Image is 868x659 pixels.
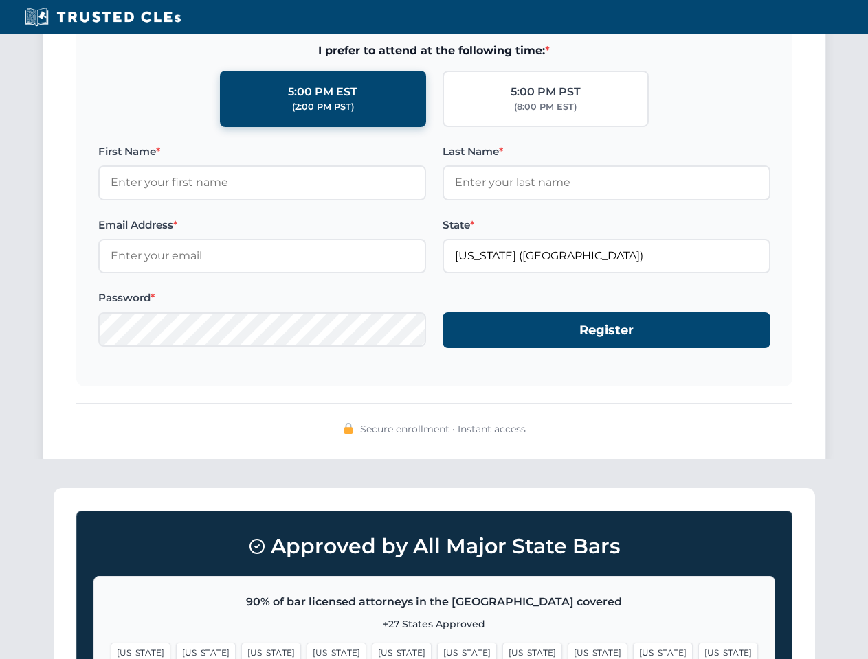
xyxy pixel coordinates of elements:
[98,239,426,273] input: Enter your email
[98,217,426,233] label: Email Address
[93,528,775,565] h3: Approved by All Major State Bars
[443,165,770,200] input: Enter your last name
[98,290,426,306] label: Password
[21,7,185,27] img: Trusted CLEs
[111,593,758,611] p: 90% of bar licensed attorneys in the [GEOGRAPHIC_DATA] covered
[98,42,770,60] span: I prefer to attend at the following time:
[111,616,758,632] p: +27 States Approved
[98,143,426,160] label: First Name
[443,217,770,233] label: State
[443,143,770,160] label: Last Name
[514,100,577,114] div: (8:00 PM EST)
[292,100,354,114] div: (2:00 PM PST)
[98,165,426,200] input: Enter your first name
[443,312,770,349] button: Register
[343,423,354,434] img: 🔒
[360,421,526,437] span: Secure enrollment • Instant access
[288,83,357,101] div: 5:00 PM EST
[511,83,581,101] div: 5:00 PM PST
[443,239,770,273] input: California (CA)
